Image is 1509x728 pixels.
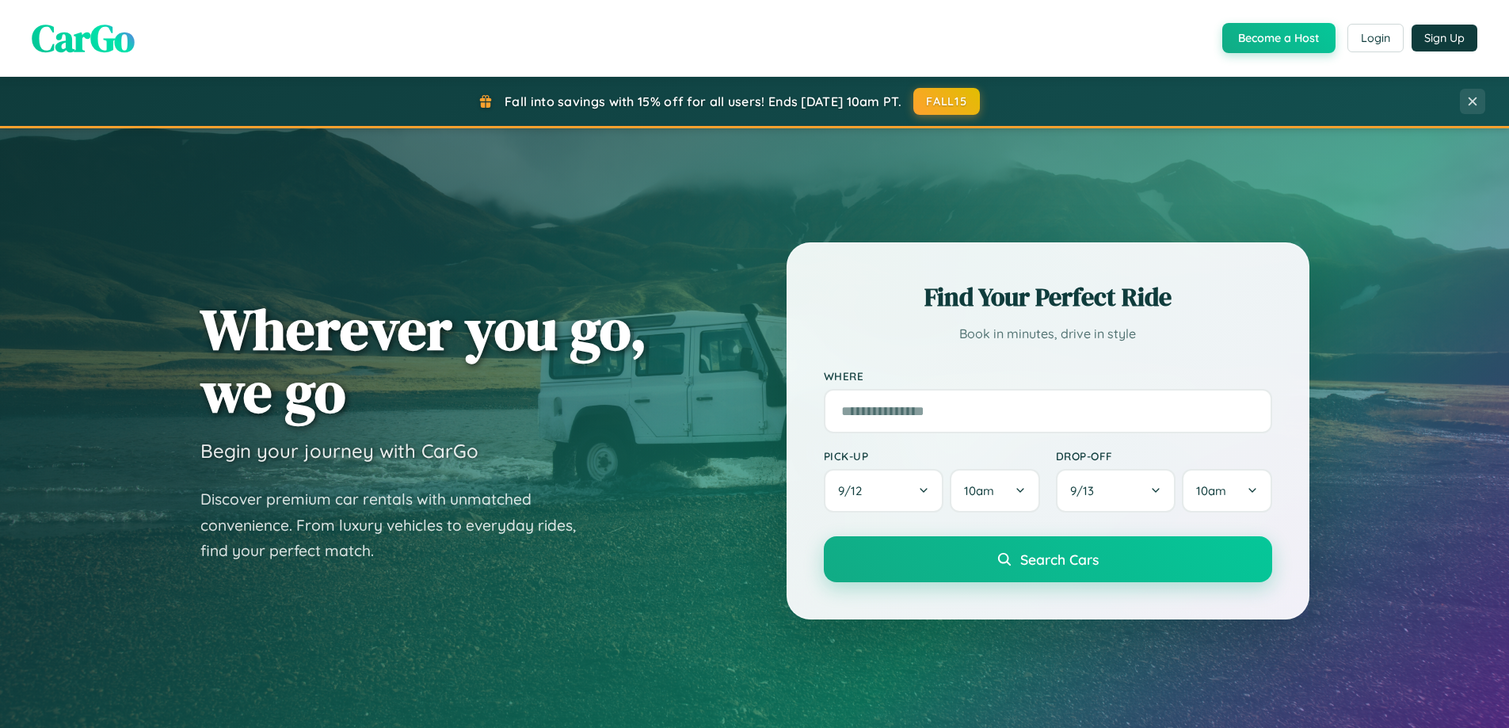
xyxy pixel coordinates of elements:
[824,280,1272,314] h2: Find Your Perfect Ride
[1056,469,1176,513] button: 9/13
[824,469,944,513] button: 9/12
[1182,469,1271,513] button: 10am
[913,88,980,115] button: FALL15
[824,536,1272,582] button: Search Cars
[1196,483,1226,498] span: 10am
[200,439,478,463] h3: Begin your journey with CarGo
[838,483,870,498] span: 9 / 12
[505,93,901,109] span: Fall into savings with 15% off for all users! Ends [DATE] 10am PT.
[964,483,994,498] span: 10am
[1070,483,1102,498] span: 9 / 13
[32,12,135,64] span: CarGo
[200,298,647,423] h1: Wherever you go, we go
[824,449,1040,463] label: Pick-up
[1412,25,1477,51] button: Sign Up
[1056,449,1272,463] label: Drop-off
[200,486,596,564] p: Discover premium car rentals with unmatched convenience. From luxury vehicles to everyday rides, ...
[1222,23,1336,53] button: Become a Host
[824,369,1272,383] label: Where
[824,322,1272,345] p: Book in minutes, drive in style
[950,469,1039,513] button: 10am
[1347,24,1404,52] button: Login
[1020,551,1099,568] span: Search Cars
